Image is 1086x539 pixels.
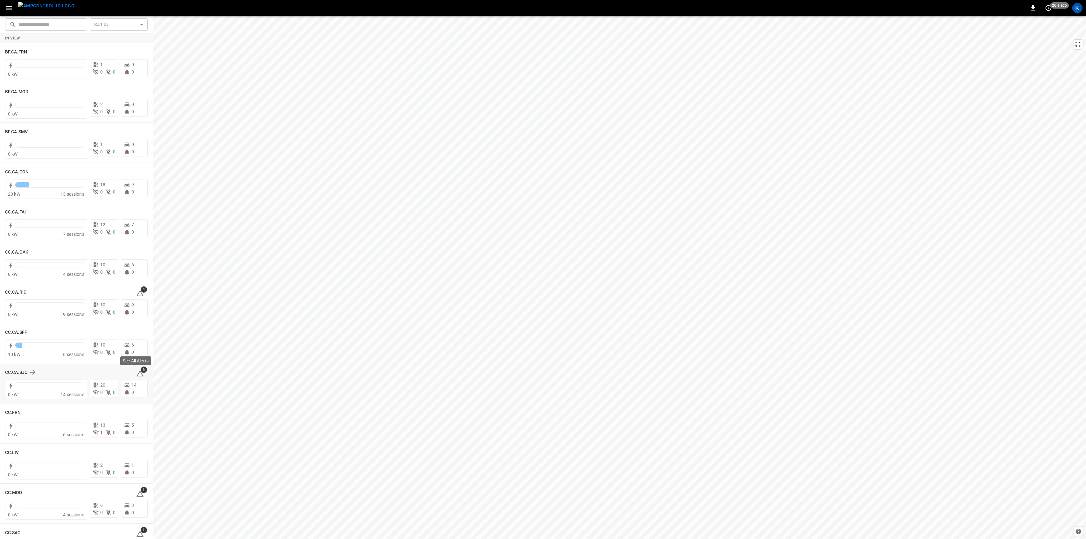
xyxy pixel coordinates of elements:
[100,102,103,107] span: 2
[100,189,103,194] span: 0
[8,151,18,157] span: 0 kW
[5,369,28,376] h6: CC.CA.SJO
[1072,3,1082,13] div: profile-icon
[60,192,84,197] span: 13 sessions
[8,392,18,397] span: 0 kW
[100,149,103,154] span: 0
[113,189,116,194] span: 0
[100,342,105,347] span: 10
[131,430,134,435] span: 0
[8,192,20,197] span: 20 kW
[131,262,134,267] span: 6
[5,169,29,176] h6: CC.CA.CON
[131,463,134,468] span: 1
[131,189,134,194] span: 0
[100,269,103,275] span: 0
[8,111,18,116] span: 0 kW
[100,142,103,147] span: 1
[8,512,18,517] span: 0 kW
[113,69,116,74] span: 0
[8,352,20,357] span: 10 kW
[131,229,134,234] span: 0
[131,69,134,74] span: 0
[63,312,84,317] span: 9 sessions
[5,49,27,56] h6: BF.CA.FRN
[100,350,103,355] span: 0
[131,109,134,114] span: 0
[131,142,134,147] span: 0
[5,36,20,40] strong: In View
[100,62,103,67] span: 1
[5,449,19,456] h6: CC.LIV
[141,367,147,373] span: 6
[131,423,134,428] span: 5
[8,472,18,477] span: 0 kW
[60,392,84,397] span: 14 sessions
[5,249,28,256] h6: CC.CA.OAK
[63,272,84,277] span: 4 sessions
[113,430,116,435] span: 0
[131,390,134,395] span: 0
[100,470,103,475] span: 0
[100,430,103,435] span: 1
[63,512,84,517] span: 4 sessions
[113,350,116,355] span: 0
[113,269,116,275] span: 0
[18,2,74,10] img: ampcontrol.io logo
[123,358,149,364] p: See All Alerts
[131,302,134,307] span: 9
[131,510,134,515] span: 0
[113,310,116,315] span: 0
[5,209,26,216] h6: CC.CA.FAI
[131,62,134,67] span: 0
[5,289,26,296] h6: CC.CA.RIC
[100,182,105,187] span: 18
[131,149,134,154] span: 0
[141,527,147,533] span: 1
[141,487,147,493] span: 1
[100,262,105,267] span: 10
[100,423,105,428] span: 13
[5,329,27,336] h6: CC.CA.SFF
[5,88,28,95] h6: BF.CA.MOD
[1043,3,1054,13] button: set refresh interval
[131,342,134,347] span: 6
[113,470,116,475] span: 0
[100,69,103,74] span: 0
[100,503,103,508] span: 6
[1050,2,1069,9] span: 20 s ago
[8,72,18,77] span: 0 kW
[131,310,134,315] span: 0
[131,470,134,475] span: 0
[113,149,116,154] span: 0
[131,222,134,227] span: 7
[100,109,103,114] span: 0
[5,129,28,136] h6: BF.CA.SMV
[131,102,134,107] span: 0
[100,229,103,234] span: 0
[8,272,18,277] span: 0 kW
[100,510,103,515] span: 0
[63,432,84,437] span: 6 sessions
[5,529,21,536] h6: CC.SAC
[63,352,84,357] span: 6 sessions
[113,229,116,234] span: 0
[113,510,116,515] span: 0
[131,503,134,508] span: 3
[8,232,18,237] span: 0 kW
[113,390,116,395] span: 0
[5,409,21,416] h6: CC.FRN
[100,302,105,307] span: 10
[131,269,134,275] span: 0
[131,382,137,388] span: 14
[113,109,116,114] span: 0
[100,390,103,395] span: 0
[8,432,18,437] span: 0 kW
[5,489,22,496] h6: CC.MOD
[100,382,105,388] span: 20
[131,182,134,187] span: 9
[100,222,105,227] span: 12
[131,350,134,355] span: 0
[63,232,84,237] span: 7 sessions
[8,312,18,317] span: 0 kW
